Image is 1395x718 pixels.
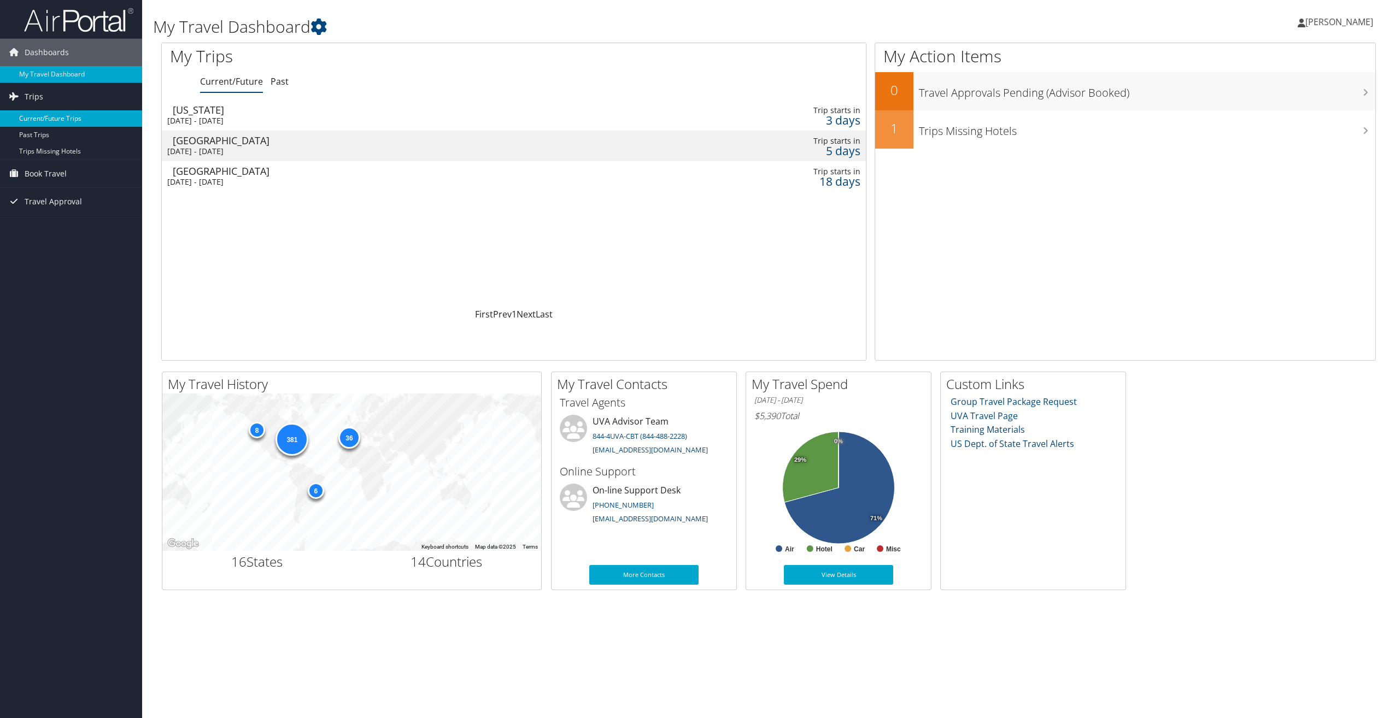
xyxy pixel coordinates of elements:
[700,105,860,115] div: Trip starts in
[593,431,687,441] a: 844-4UVA-CBT (844-488-2228)
[1298,5,1384,38] a: [PERSON_NAME]
[153,15,974,38] h1: My Travel Dashboard
[231,552,247,570] span: 16
[271,75,289,87] a: Past
[554,415,734,460] li: UVA Advisor Team
[249,422,265,438] div: 8
[784,565,893,585] a: View Details
[475,308,493,320] a: First
[512,308,517,320] a: 1
[951,410,1018,422] a: UVA Travel Page
[754,410,923,422] h6: Total
[700,167,860,176] div: Trip starts in
[493,308,512,320] a: Prev
[875,45,1375,68] h1: My Action Items
[834,438,843,445] tspan: 0%
[200,75,263,87] a: Current/Future
[173,166,601,176] div: [GEOGRAPHIC_DATA]
[951,396,1077,408] a: Group Travel Package Request
[1305,16,1373,28] span: [PERSON_NAME]
[554,484,734,528] li: On-line Support Desk
[854,545,865,553] text: Car
[168,375,541,393] h2: My Travel History
[875,119,913,138] h2: 1
[794,457,806,463] tspan: 29%
[946,375,1126,393] h2: Custom Links
[875,72,1375,110] a: 0Travel Approvals Pending (Advisor Booked)
[307,482,324,499] div: 6
[752,375,931,393] h2: My Travel Spend
[754,410,781,422] span: $5,390
[951,423,1025,435] a: Training Materials
[173,136,601,145] div: [GEOGRAPHIC_DATA]
[886,545,901,553] text: Misc
[517,308,536,320] a: Next
[25,160,67,187] span: Book Travel
[421,543,468,551] button: Keyboard shortcuts
[523,544,538,550] a: Terms (opens in new tab)
[536,308,553,320] a: Last
[360,552,534,571] h2: Countries
[25,39,69,66] span: Dashboards
[24,7,133,33] img: airportal-logo.png
[700,176,860,186] div: 18 days
[593,500,654,510] a: [PHONE_NUMBER]
[593,445,708,455] a: [EMAIL_ADDRESS][DOMAIN_NAME]
[25,188,82,215] span: Travel Approval
[475,544,516,550] span: Map data ©2025
[557,375,736,393] h2: My Travel Contacts
[167,116,596,126] div: [DATE] - [DATE]
[560,395,728,410] h3: Travel Agents
[816,545,833,553] text: Hotel
[411,552,426,570] span: 14
[167,177,596,187] div: [DATE] - [DATE]
[276,423,308,456] div: 381
[560,464,728,479] h3: Online Support
[700,146,860,156] div: 5 days
[875,110,1375,149] a: 1Trips Missing Hotels
[754,395,923,405] h6: [DATE] - [DATE]
[919,80,1375,101] h3: Travel Approvals Pending (Advisor Booked)
[919,118,1375,139] h3: Trips Missing Hotels
[785,545,794,553] text: Air
[25,83,43,110] span: Trips
[170,45,564,68] h1: My Trips
[870,515,882,522] tspan: 71%
[171,552,344,571] h2: States
[589,565,699,585] a: More Contacts
[875,81,913,99] h2: 0
[951,438,1074,450] a: US Dept. of State Travel Alerts
[700,115,860,125] div: 3 days
[593,514,708,523] a: [EMAIL_ADDRESS][DOMAIN_NAME]
[173,105,601,115] div: [US_STATE]
[165,537,201,551] a: Open this area in Google Maps (opens a new window)
[165,537,201,551] img: Google
[338,427,360,449] div: 36
[167,146,596,156] div: [DATE] - [DATE]
[700,136,860,146] div: Trip starts in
